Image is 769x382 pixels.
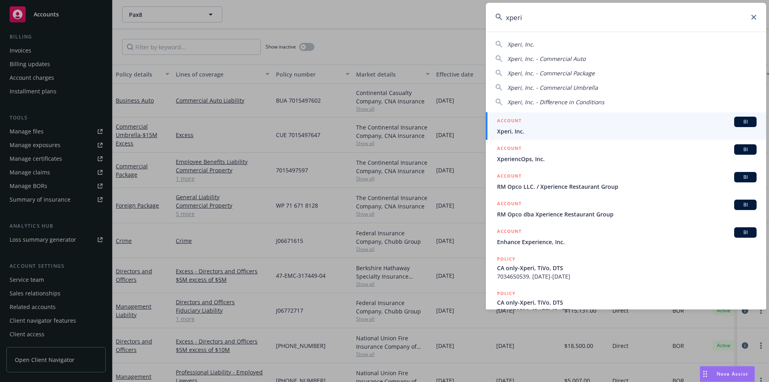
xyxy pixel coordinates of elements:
[497,238,757,246] span: Enhance Experience, Inc.
[497,144,521,154] h5: ACCOUNT
[497,255,515,263] h5: POLICY
[700,366,755,382] button: Nova Assist
[486,285,766,319] a: POLICYCA only-Xperi, TiVo, DTS7034650539, [DATE]-[DATE]
[737,201,753,208] span: BI
[497,117,521,126] h5: ACCOUNT
[507,98,604,106] span: Xperi, Inc. - Difference in Conditions
[497,289,515,297] h5: POLICY
[486,168,766,195] a: ACCOUNTBIRM Opco LLC. / Xperience Restaurant Group
[507,69,595,77] span: Xperi, Inc. - Commercial Package
[717,370,748,377] span: Nova Assist
[497,200,521,209] h5: ACCOUNT
[737,118,753,125] span: BI
[507,55,586,63] span: Xperi, Inc. - Commercial Auto
[497,307,757,315] span: 7034650539, [DATE]-[DATE]
[737,146,753,153] span: BI
[497,155,757,163] span: XperiencOps, Inc.
[497,227,521,237] h5: ACCOUNT
[486,251,766,285] a: POLICYCA only-Xperi, TiVo, DTS7034650539, [DATE]-[DATE]
[497,182,757,191] span: RM Opco LLC. / Xperience Restaurant Group
[497,172,521,182] h5: ACCOUNT
[486,112,766,140] a: ACCOUNTBIXperi, Inc.
[486,195,766,223] a: ACCOUNTBIRM Opco dba Xperience Restaurant Group
[497,127,757,135] span: Xperi, Inc.
[497,210,757,218] span: RM Opco dba Xperience Restaurant Group
[497,264,757,272] span: CA only-Xperi, TiVo, DTS
[497,272,757,281] span: 7034650539, [DATE]-[DATE]
[486,223,766,251] a: ACCOUNTBIEnhance Experience, Inc.
[497,298,757,307] span: CA only-Xperi, TiVo, DTS
[507,40,534,48] span: Xperi, Inc.
[737,229,753,236] span: BI
[486,140,766,168] a: ACCOUNTBIXperiencOps, Inc.
[507,84,598,91] span: Xperi, Inc. - Commercial Umbrella
[486,3,766,32] input: Search...
[700,366,710,382] div: Drag to move
[737,174,753,181] span: BI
